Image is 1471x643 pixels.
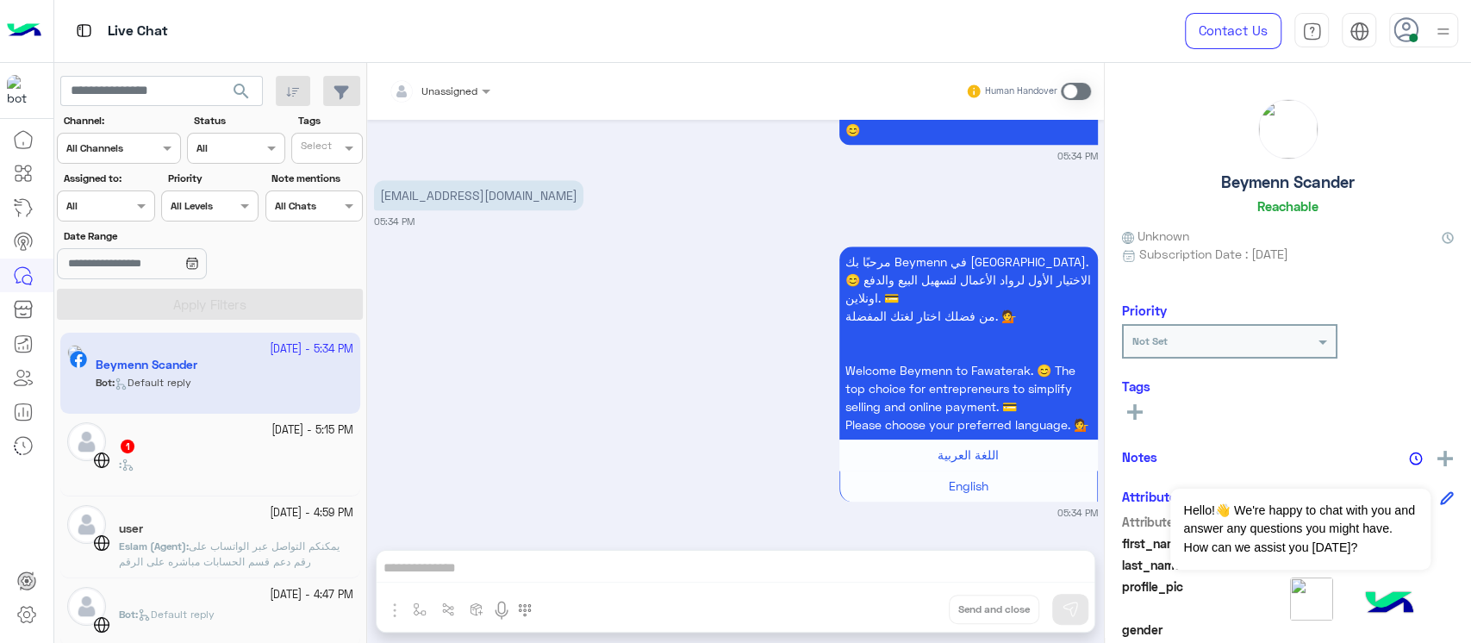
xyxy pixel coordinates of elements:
img: WebChat [93,616,110,634]
img: WebChat [93,452,110,469]
img: picture [1290,577,1333,621]
img: hulul-logo.png [1359,574,1419,634]
span: English [949,478,988,493]
span: Unknown [1122,227,1189,245]
label: Date Range [64,228,257,244]
h5: user [119,521,143,536]
p: 30/9/2025, 5:34 PM [374,180,583,210]
b: : [119,458,122,471]
img: tab [1302,22,1322,41]
small: Human Handover [985,84,1057,98]
span: Hello!👋 We're happy to chat with you and answer any questions you might have. How can we assist y... [1170,489,1430,570]
span: first_name [1122,534,1287,552]
img: tab [73,20,95,41]
button: Send and close [949,595,1039,624]
h6: Reachable [1257,198,1318,214]
img: tab [1349,22,1369,41]
small: [DATE] - 4:59 PM [270,505,353,521]
small: 05:34 PM [374,215,414,228]
img: WebChat [93,534,110,552]
span: 1 [121,440,134,453]
img: defaultAdmin.png [67,422,106,461]
small: [DATE] - 5:15 PM [271,422,353,439]
img: profile [1432,21,1454,42]
h6: Notes [1122,449,1157,465]
b: : [119,608,138,621]
span: اللغة العربية [938,447,999,462]
div: Select [298,138,332,158]
small: 05:34 PM [1057,506,1098,520]
a: Contact Us [1185,13,1281,49]
p: 30/9/2025, 5:34 PM [839,247,1098,440]
img: picture [1259,100,1318,159]
label: Note mentions [271,171,360,186]
h6: Attributes [1122,489,1183,504]
img: Logo [7,13,41,49]
span: Default reply [138,608,215,621]
label: Tags [298,113,361,128]
small: [DATE] - 4:47 PM [270,587,353,603]
label: Status [194,113,283,128]
img: 171468393613305 [7,75,38,106]
b: : [119,540,189,552]
img: defaultAdmin.png [67,587,106,626]
label: Priority [168,171,257,186]
p: 30/9/2025, 5:34 PM [839,97,1098,145]
span: Unassigned [421,84,477,97]
button: search [221,76,263,113]
span: profile_pic [1122,577,1287,617]
img: defaultAdmin.png [67,505,106,544]
img: add [1437,451,1453,466]
span: null [1290,621,1455,639]
span: search [231,81,252,102]
label: Channel: [64,113,179,128]
a: tab [1294,13,1329,49]
span: Eslam (Agent) [119,540,186,552]
span: gender [1122,621,1287,639]
h5: Beymenn Scander [1221,172,1355,192]
label: Assigned to: [64,171,153,186]
h6: Tags [1122,378,1454,394]
span: last_name [1122,556,1287,574]
button: Apply Filters [57,289,363,320]
p: Live Chat [108,20,168,43]
span: Bot [119,608,135,621]
small: 05:34 PM [1057,149,1098,163]
span: يمكنكم التواصل عبر الواتساب على رقم دعم قسم الحسابات مباشره على الرقم 01556982861 [119,540,340,584]
h6: Priority [1122,303,1167,318]
span: Subscription Date : [DATE] [1139,245,1288,263]
span: Attribute Name [1122,513,1287,531]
